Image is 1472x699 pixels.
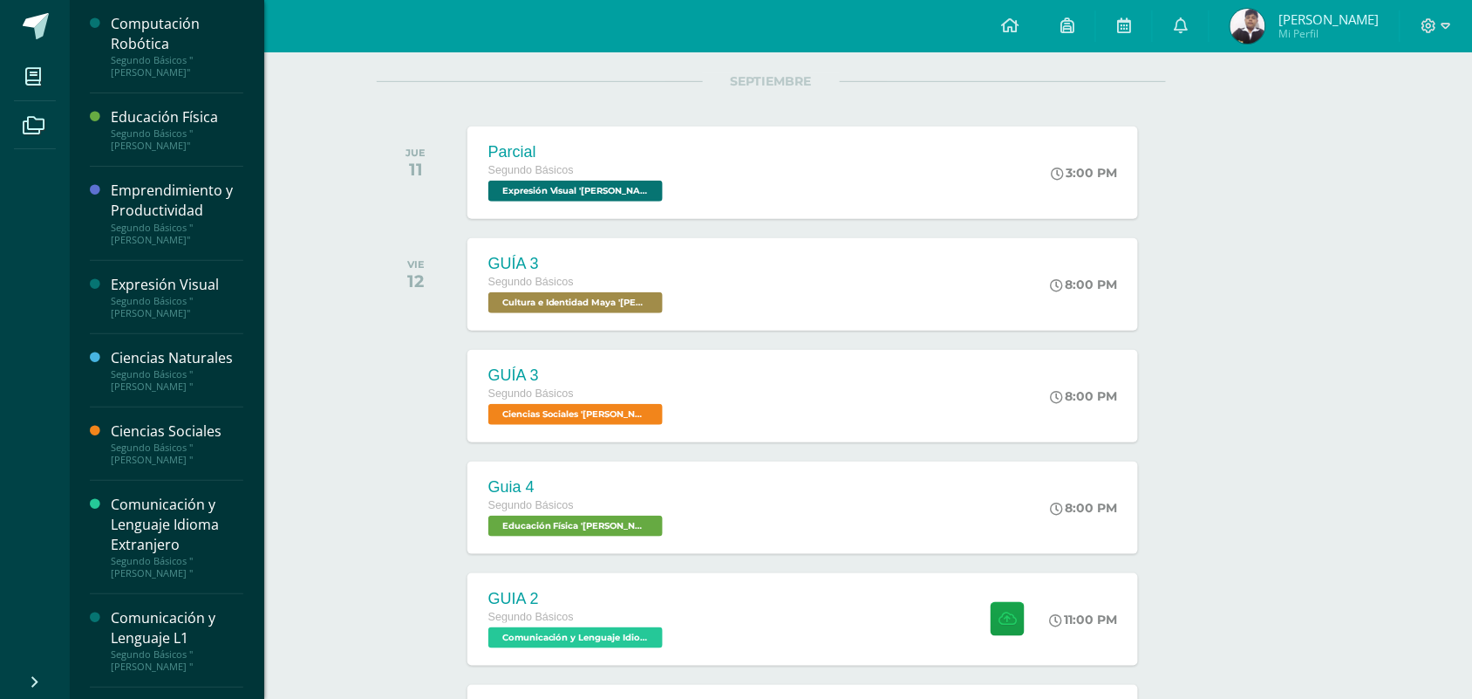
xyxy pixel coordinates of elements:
span: [PERSON_NAME] [1278,10,1379,28]
span: Comunicación y Lenguaje Idioma Extranjero 'Miguel Angel ' [488,627,663,648]
a: Comunicación y Lenguaje L1Segundo Básicos "[PERSON_NAME] " [111,608,243,673]
div: Emprendimiento y Productividad [111,181,243,221]
img: b58bb22e32d31e3ac1b96377781fcae5.png [1230,9,1265,44]
div: 11:00 PM [1049,612,1117,627]
div: Ciencias Sociales [111,421,243,442]
div: 12 [407,271,425,291]
a: Emprendimiento y ProductividadSegundo Básicos "[PERSON_NAME]" [111,181,243,245]
div: 11 [405,159,426,180]
div: GUÍA 3 [488,255,667,273]
div: 8:00 PM [1050,500,1117,516]
span: Mi Perfil [1278,26,1379,41]
div: 3:00 PM [1051,165,1117,181]
div: Segundo Básicos "[PERSON_NAME]" [111,127,243,152]
span: Educación Física 'Miguel Angel' [488,516,663,537]
div: Educación Física [111,107,243,127]
span: Ciencias Sociales 'Miguel Angel ' [488,404,663,425]
span: Segundo Básicos [488,611,574,623]
div: Expresión Visual [111,275,243,295]
div: Ciencias Naturales [111,348,243,368]
a: Educación FísicaSegundo Básicos "[PERSON_NAME]" [111,107,243,152]
span: Expresión Visual 'Miguel Angel' [488,181,663,202]
div: VIE [407,258,425,271]
span: Segundo Básicos [488,164,574,176]
span: Segundo Básicos [488,499,574,511]
a: Expresión VisualSegundo Básicos "[PERSON_NAME]" [111,275,243,319]
div: Segundo Básicos "[PERSON_NAME]" [111,54,243,79]
div: Segundo Básicos "[PERSON_NAME] " [111,648,243,673]
a: Ciencias SocialesSegundo Básicos "[PERSON_NAME] " [111,421,243,466]
div: JUE [405,147,426,159]
span: Cultura e Identidad Maya 'Miguel Angel ' [488,292,663,313]
a: Comunicación y Lenguaje Idioma ExtranjeroSegundo Básicos "[PERSON_NAME] " [111,495,243,579]
div: 8:00 PM [1050,388,1117,404]
span: SEPTIEMBRE [703,73,840,89]
div: Parcial [488,143,667,161]
div: Segundo Básicos "[PERSON_NAME] " [111,368,243,393]
div: Comunicación y Lenguaje Idioma Extranjero [111,495,243,555]
div: 8:00 PM [1050,277,1117,292]
div: Segundo Básicos "[PERSON_NAME]" [111,295,243,319]
div: Segundo Básicos "[PERSON_NAME]" [111,222,243,246]
div: Segundo Básicos "[PERSON_NAME] " [111,555,243,579]
div: GUÍA 3 [488,367,667,385]
span: Segundo Básicos [488,276,574,288]
div: Computación Robótica [111,14,243,54]
div: GUIA 2 [488,590,667,608]
a: Ciencias NaturalesSegundo Básicos "[PERSON_NAME] " [111,348,243,393]
div: Comunicación y Lenguaje L1 [111,608,243,648]
div: Segundo Básicos "[PERSON_NAME] " [111,442,243,466]
span: Segundo Básicos [488,387,574,400]
a: Computación RobóticaSegundo Básicos "[PERSON_NAME]" [111,14,243,79]
div: Guia 4 [488,478,667,497]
